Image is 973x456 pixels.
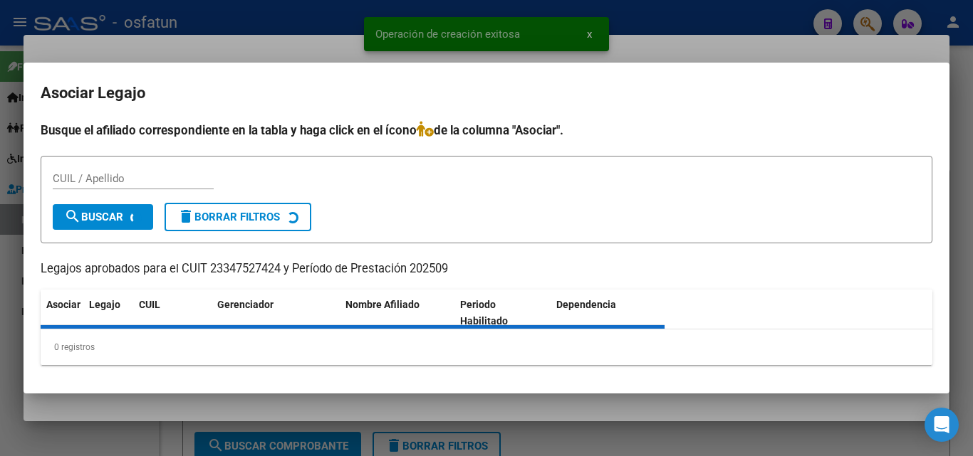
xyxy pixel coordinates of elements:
[177,208,194,225] mat-icon: delete
[46,299,80,310] span: Asociar
[925,408,959,442] div: Open Intercom Messenger
[53,204,153,230] button: Buscar
[133,290,212,336] datatable-header-cell: CUIL
[41,290,83,336] datatable-header-cell: Asociar
[217,299,274,310] span: Gerenciador
[177,211,280,223] span: Borrar Filtros
[139,299,160,310] span: CUIL
[165,203,311,231] button: Borrar Filtros
[64,211,123,223] span: Buscar
[89,299,120,310] span: Legajo
[551,290,665,336] datatable-header-cell: Dependencia
[212,290,340,336] datatable-header-cell: Gerenciador
[83,290,133,336] datatable-header-cell: Legajo
[41,80,932,107] h2: Asociar Legajo
[345,299,420,310] span: Nombre Afiliado
[41,121,932,139] h4: Busque el afiliado correspondiente en la tabla y haga click en el ícono de la columna "Asociar".
[41,329,932,365] div: 0 registros
[454,290,551,336] datatable-header-cell: Periodo Habilitado
[340,290,454,336] datatable-header-cell: Nombre Afiliado
[64,208,81,225] mat-icon: search
[41,260,932,278] p: Legajos aprobados para el CUIT 23347527424 y Período de Prestación 202509
[460,299,508,327] span: Periodo Habilitado
[556,299,616,310] span: Dependencia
